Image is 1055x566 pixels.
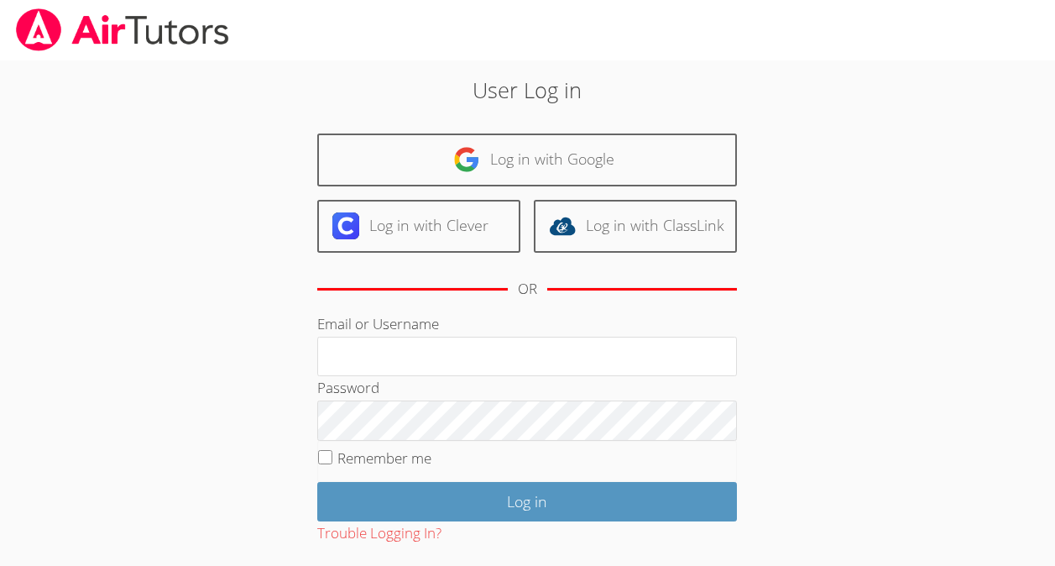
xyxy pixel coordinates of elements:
label: Remember me [337,448,431,468]
a: Log in with Google [317,134,737,186]
img: google-logo-50288ca7cdecda66e5e0955fdab243c47b7ad437acaf1139b6f446037453330a.svg [453,146,480,173]
a: Log in with ClassLink [534,200,737,253]
button: Trouble Logging In? [317,521,441,546]
img: clever-logo-6eab21bc6e7a338710f1a6ff85c0baf02591cd810cc4098c63d3a4b26e2feb20.svg [332,212,359,239]
label: Password [317,378,379,397]
a: Log in with Clever [317,200,520,253]
img: airtutors_banner-c4298cdbf04f3fff15de1276eac7730deb9818008684d7c2e4769d2f7ddbe033.png [14,8,231,51]
h2: User Log in [243,74,812,106]
input: Log in [317,482,737,521]
img: classlink-logo-d6bb404cc1216ec64c9a2012d9dc4662098be43eaf13dc465df04b49fa7ab582.svg [549,212,576,239]
div: OR [518,277,537,301]
label: Email or Username [317,314,439,333]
